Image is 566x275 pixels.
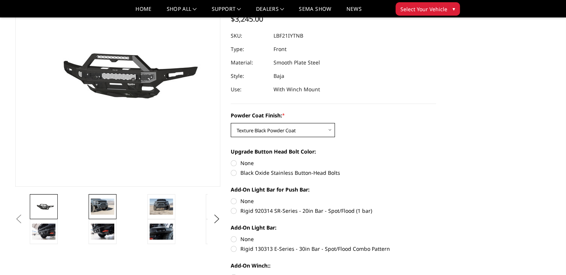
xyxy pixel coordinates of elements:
[299,6,331,17] a: SEMA Show
[231,83,268,96] dt: Use:
[274,69,284,83] dd: Baja
[396,2,460,16] button: Select Your Vehicle
[400,5,447,13] span: Select Your Vehicle
[91,224,114,239] img: 2021-2025 Ford Raptor - Freedom Series - Baja Front Bumper (winch mount)
[231,224,436,231] label: Add-On Light Bar:
[231,159,436,167] label: None
[453,5,455,13] span: ▾
[274,29,303,42] dd: LBF21IYTNB
[212,6,241,17] a: Support
[231,262,436,269] label: Add-On Winch::
[274,56,320,69] dd: Smooth Plate Steel
[231,42,268,56] dt: Type:
[274,42,287,56] dd: Front
[13,214,25,225] button: Previous
[231,235,436,243] label: None
[231,69,268,83] dt: Style:
[231,148,436,155] label: Upgrade Button Head Bolt Color:
[256,6,284,17] a: Dealers
[231,56,268,69] dt: Material:
[231,29,268,42] dt: SKU:
[135,6,151,17] a: Home
[32,224,55,239] img: 2021-2025 Ford Raptor - Freedom Series - Baja Front Bumper (winch mount)
[231,111,436,119] label: Powder Coat Finish:
[529,239,566,275] iframe: Chat Widget
[91,199,114,214] img: 2021-2025 Ford Raptor - Freedom Series - Baja Front Bumper (winch mount)
[32,201,55,212] img: 2021-2025 Ford Raptor - Freedom Series - Baja Front Bumper (winch mount)
[231,169,436,177] label: Black Oxide Stainless Button-Head Bolts
[150,199,173,214] img: 2021-2025 Ford Raptor - Freedom Series - Baja Front Bumper (winch mount)
[150,224,173,239] img: 2021-2025 Ford Raptor - Freedom Series - Baja Front Bumper (winch mount)
[231,207,436,215] label: Rigid 920314 SR-Series - 20in Bar - Spot/Flood (1 bar)
[231,245,436,253] label: Rigid 130313 E-Series - 30in Bar - Spot/Flood Combo Pattern
[346,6,361,17] a: News
[274,83,320,96] dd: With Winch Mount
[211,214,222,225] button: Next
[231,14,263,24] span: $3,245.00
[231,186,436,193] label: Add-On Light Bar for Push Bar:
[231,197,436,205] label: None
[167,6,197,17] a: shop all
